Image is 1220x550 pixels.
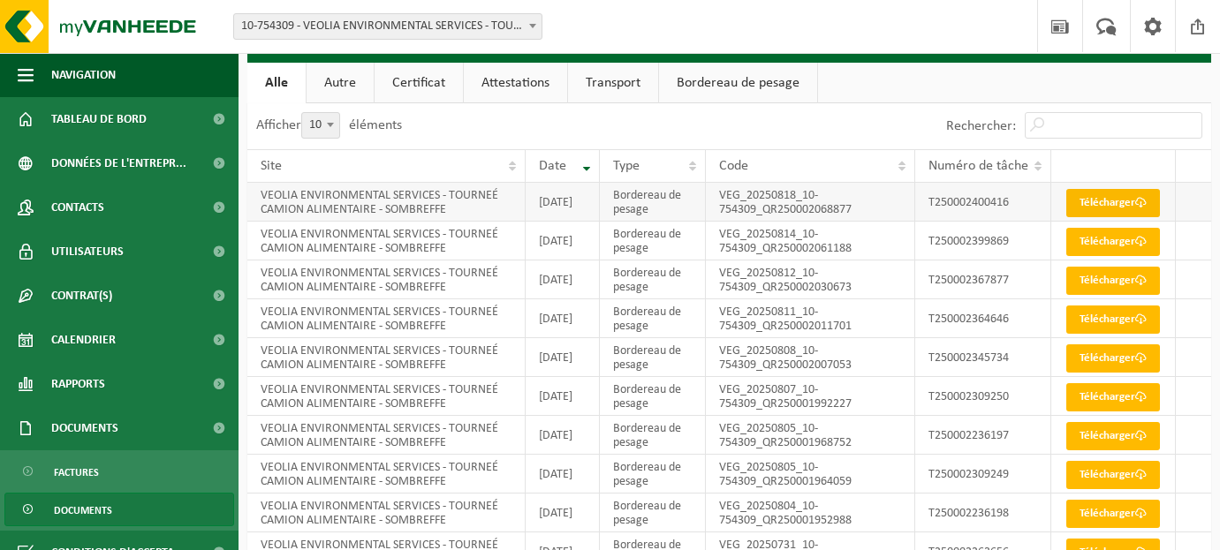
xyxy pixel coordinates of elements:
td: Bordereau de pesage [600,455,706,493]
td: VEG_20250814_10-754309_QR250002061188 [706,222,915,260]
span: 10-754309 - VEOLIA ENVIRONMENTAL SERVICES - TOURNEÉ CAMION ALIMENTAIRE - 5140 SOMBREFFE, RUE DE L... [234,14,542,39]
td: Bordereau de pesage [600,183,706,222]
span: Contrat(s) [51,274,112,318]
td: VEOLIA ENVIRONMENTAL SERVICES - TOURNEÉ CAMION ALIMENTAIRE - SOMBREFFE [247,260,526,299]
span: Navigation [51,53,116,97]
a: Bordereau de pesage [659,63,817,103]
span: Site [261,159,282,173]
td: [DATE] [526,260,600,299]
td: [DATE] [526,416,600,455]
span: Code [719,159,748,173]
td: T250002309250 [915,377,1051,416]
a: Télécharger [1066,267,1160,295]
td: VEG_20250808_10-754309_QR250002007053 [706,338,915,377]
td: Bordereau de pesage [600,416,706,455]
a: Transport [568,63,658,103]
td: Bordereau de pesage [600,377,706,416]
span: Documents [54,493,112,527]
td: VEG_20250805_10-754309_QR250001968752 [706,416,915,455]
td: VEOLIA ENVIRONMENTAL SERVICES - TOURNEÉ CAMION ALIMENTAIRE - SOMBREFFE [247,377,526,416]
span: Rapports [51,362,105,406]
td: Bordereau de pesage [600,338,706,377]
span: 10 [302,113,339,138]
td: VEOLIA ENVIRONMENTAL SERVICES - TOURNEÉ CAMION ALIMENTAIRE - SOMBREFFE [247,493,526,532]
td: [DATE] [526,377,600,416]
span: Tableau de bord [51,97,147,141]
td: VEOLIA ENVIRONMENTAL SERVICES - TOURNEÉ CAMION ALIMENTAIRE - SOMBREFFE [247,455,526,493]
label: Afficher éléments [256,118,402,132]
td: T250002345734 [915,338,1051,377]
a: Autre [307,63,374,103]
span: 10-754309 - VEOLIA ENVIRONMENTAL SERVICES - TOURNEÉ CAMION ALIMENTAIRE - 5140 SOMBREFFE, RUE DE L... [233,13,542,40]
td: VEOLIA ENVIRONMENTAL SERVICES - TOURNEÉ CAMION ALIMENTAIRE - SOMBREFFE [247,299,526,338]
a: Télécharger [1066,305,1160,334]
td: [DATE] [526,455,600,493]
a: Documents [4,493,234,526]
a: Télécharger [1066,189,1160,217]
a: Télécharger [1066,383,1160,411]
a: Télécharger [1066,500,1160,528]
span: Numéro de tâche [928,159,1028,173]
td: VEOLIA ENVIRONMENTAL SERVICES - TOURNEÉ CAMION ALIMENTAIRE - SOMBREFFE [247,222,526,260]
span: Type [613,159,640,173]
td: T250002309249 [915,455,1051,493]
a: Télécharger [1066,461,1160,489]
td: T250002364646 [915,299,1051,338]
td: T250002367877 [915,260,1051,299]
span: Données de l'entrepr... [51,141,186,185]
span: Utilisateurs [51,230,124,274]
span: Contacts [51,185,104,230]
td: VEOLIA ENVIRONMENTAL SERVICES - TOURNEÉ CAMION ALIMENTAIRE - SOMBREFFE [247,416,526,455]
td: [DATE] [526,299,600,338]
td: Bordereau de pesage [600,493,706,532]
td: VEG_20250812_10-754309_QR250002030673 [706,260,915,299]
td: VEG_20250805_10-754309_QR250001964059 [706,455,915,493]
a: Télécharger [1066,344,1160,373]
td: T250002399869 [915,222,1051,260]
td: T250002400416 [915,183,1051,222]
span: Date [539,159,566,173]
span: Documents [51,406,118,450]
td: T250002236197 [915,416,1051,455]
td: [DATE] [526,222,600,260]
td: VEG_20250811_10-754309_QR250002011701 [706,299,915,338]
td: Bordereau de pesage [600,299,706,338]
span: 10 [301,112,340,139]
a: Télécharger [1066,422,1160,450]
td: VEG_20250804_10-754309_QR250001952988 [706,493,915,532]
a: Alle [247,63,306,103]
td: VEG_20250818_10-754309_QR250002068877 [706,183,915,222]
td: [DATE] [526,338,600,377]
a: Certificat [375,63,463,103]
a: Factures [4,455,234,488]
td: [DATE] [526,493,600,532]
a: Télécharger [1066,228,1160,256]
span: Factures [54,456,99,489]
td: [DATE] [526,183,600,222]
td: VEG_20250807_10-754309_QR250001992227 [706,377,915,416]
td: VEOLIA ENVIRONMENTAL SERVICES - TOURNEÉ CAMION ALIMENTAIRE - SOMBREFFE [247,183,526,222]
td: T250002236198 [915,493,1051,532]
td: VEOLIA ENVIRONMENTAL SERVICES - TOURNEÉ CAMION ALIMENTAIRE - SOMBREFFE [247,338,526,377]
a: Attestations [464,63,567,103]
span: Calendrier [51,318,116,362]
td: Bordereau de pesage [600,222,706,260]
label: Rechercher: [946,119,1016,133]
td: Bordereau de pesage [600,260,706,299]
